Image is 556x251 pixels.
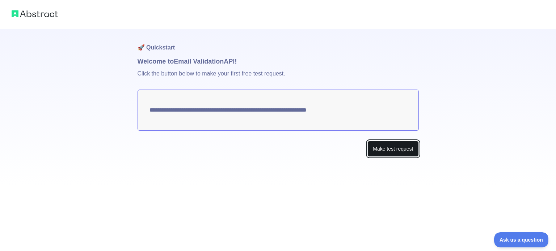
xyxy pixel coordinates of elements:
[12,9,58,19] img: Abstract logo
[494,232,549,247] iframe: Toggle Customer Support
[367,141,418,157] button: Make test request
[138,56,419,66] h1: Welcome to Email Validation API!
[138,66,419,90] p: Click the button below to make your first free test request.
[138,29,419,56] h1: 🚀 Quickstart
